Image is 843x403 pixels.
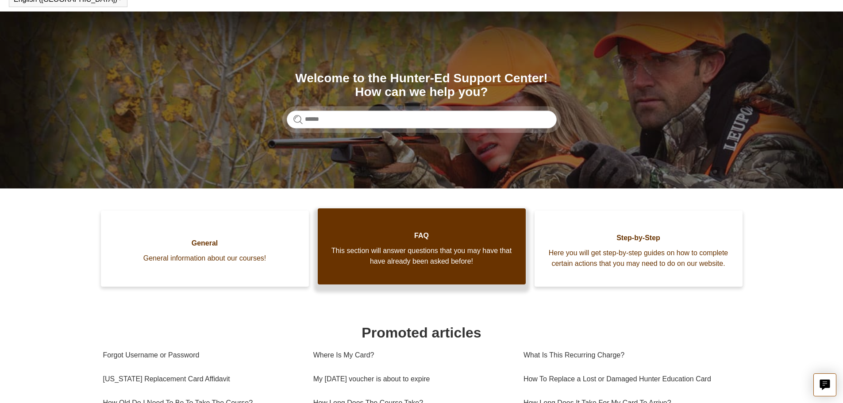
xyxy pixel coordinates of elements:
[548,233,729,243] span: Step-by-Step
[101,211,309,287] a: General General information about our courses!
[813,373,836,396] button: Live chat
[103,343,300,367] a: Forgot Username or Password
[318,208,526,284] a: FAQ This section will answer questions that you may have that have already been asked before!
[103,367,300,391] a: [US_STATE] Replacement Card Affidavit
[103,322,740,343] h1: Promoted articles
[548,248,729,269] span: Here you will get step-by-step guides on how to complete certain actions that you may need to do ...
[524,343,734,367] a: What Is This Recurring Charge?
[535,211,743,287] a: Step-by-Step Here you will get step-by-step guides on how to complete certain actions that you ma...
[524,367,734,391] a: How To Replace a Lost or Damaged Hunter Education Card
[313,367,510,391] a: My [DATE] voucher is about to expire
[313,343,510,367] a: Where Is My Card?
[114,253,296,264] span: General information about our courses!
[331,230,512,241] span: FAQ
[331,246,512,267] span: This section will answer questions that you may have that have already been asked before!
[287,111,557,128] input: Search
[114,238,296,249] span: General
[287,72,557,99] h1: Welcome to the Hunter-Ed Support Center! How can we help you?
